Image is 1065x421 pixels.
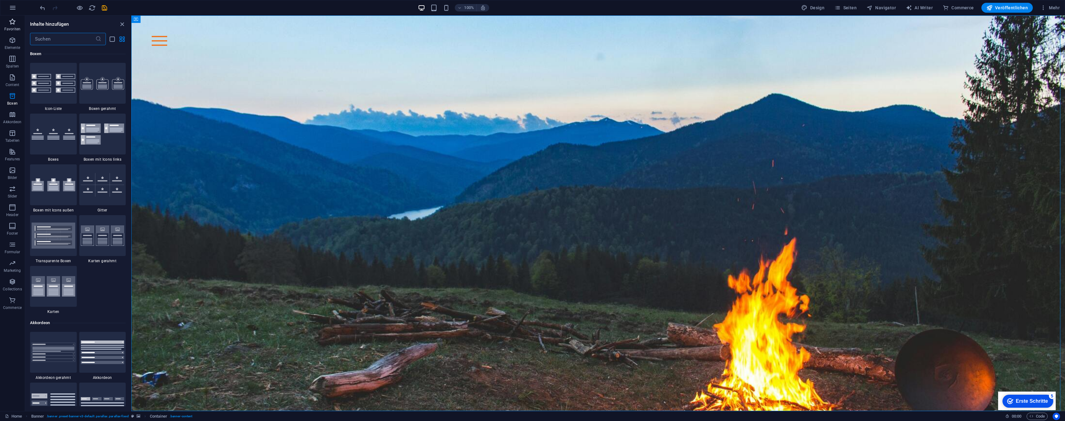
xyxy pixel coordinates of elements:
[6,212,19,217] p: Header
[30,50,126,58] h6: Boxen
[903,3,935,13] button: AI Writer
[46,413,128,420] span: . banner .preset-banner-v3-default .parallax .parallax-fixed
[118,35,126,43] button: grid-view
[5,45,20,50] p: Elemente
[464,4,474,11] h6: 100%
[51,1,57,7] div: 5
[79,258,126,263] span: Karten gerahmt
[79,332,126,380] div: Akkordeon
[118,20,126,28] button: close panel
[5,138,20,143] p: Tabellen
[30,33,95,45] input: Suchen
[799,3,827,13] button: Design
[81,341,124,364] img: accordion.svg
[455,4,477,11] button: 100%
[834,5,857,11] span: Seiten
[31,413,44,420] span: Klick zum Auswählen. Doppelklick zum Bearbeiten
[943,5,974,11] span: Commerce
[88,4,96,11] button: reload
[981,3,1033,13] button: Veröffentlichen
[5,157,20,162] p: Features
[39,4,46,11] i: Rückgängig: Ausrichtung Querachse ändern (Strg+Z)
[79,215,126,263] div: Karten gerahmt
[5,250,20,254] p: Formular
[81,397,124,409] img: accordion-tabs.svg
[30,258,77,263] span: Transparente Boxen
[1005,413,1022,420] h6: Session-Zeit
[30,332,77,380] div: Akkordeon gerahmt
[81,124,124,145] img: boxes-with-icon-left.svg
[30,106,77,111] span: Icon-Liste
[8,194,17,199] p: Slider
[940,3,976,13] button: Commerce
[79,63,126,111] div: Boxen gerahmt
[801,5,824,11] span: Design
[1053,413,1060,420] button: Usercentrics
[79,114,126,162] div: Boxen mit Icons links
[79,208,126,213] span: Gitter
[832,3,859,13] button: Seiten
[79,164,126,213] div: Gitter
[906,5,933,11] span: AI Writer
[32,393,75,412] img: accordion-vertical-tabs.svg
[131,414,134,418] i: Dieses Element ist ein anpassbares Preset
[30,157,77,162] span: Boxes
[30,375,77,380] span: Akkordeon gerahmt
[170,413,192,420] span: . banner-content
[8,175,17,180] p: Bilder
[31,413,193,420] nav: breadcrumb
[986,5,1028,11] span: Veröffentlichen
[3,305,22,310] p: Commerce
[30,319,126,327] h6: Akkordeon
[137,414,140,418] i: Element verfügt über einen Hintergrund
[30,215,77,263] div: Transparente Boxen
[32,74,75,92] img: Group16.svg
[150,413,167,420] span: Klick zum Auswählen. Doppelklick zum Bearbeiten
[3,287,22,292] p: Collections
[101,4,108,11] button: save
[4,27,20,32] p: Favoriten
[867,5,896,11] span: Navigator
[3,119,21,124] p: Akkordeon
[5,413,22,420] a: Klick, um Auswahl aufzuheben. Doppelklick öffnet Seitenverwaltung
[30,266,77,314] div: Karten
[30,63,77,111] div: Icon-Liste
[32,128,75,139] img: boxes.svg
[32,343,75,362] img: accordion-bordered.svg
[1027,413,1048,420] button: Code
[32,223,75,249] img: transparent-boxes.svg
[32,178,75,192] img: boxes-with-icons-outside.svg
[4,3,55,16] div: Erste Schritte 5 items remaining, 0% complete
[81,77,124,90] img: boxes-bordered.svg
[1040,5,1060,11] span: Mehr
[1038,3,1062,13] button: Mehr
[32,276,75,296] img: cards.svg
[81,225,124,245] img: cards-bordered.svg
[39,4,46,11] button: undo
[30,309,77,314] span: Karten
[6,82,19,87] p: Content
[81,173,124,196] img: boxes.grid.svg
[30,208,77,213] span: Boxen mit Icons außen
[108,35,116,43] button: list-view
[480,5,486,11] i: Bei Größenänderung Zoomstufe automatisch an das gewählte Gerät anpassen.
[30,114,77,162] div: Boxes
[4,268,21,273] p: Marketing
[1029,413,1045,420] span: Code
[79,375,126,380] span: Akkordeon
[1012,413,1021,420] span: 00 00
[79,106,126,111] span: Boxen gerahmt
[79,157,126,162] span: Boxen mit Icons links
[18,7,50,12] div: Erste Schritte
[30,164,77,213] div: Boxen mit Icons außen
[30,20,69,28] h6: Inhalte hinzufügen
[6,64,19,69] p: Spalten
[7,101,18,106] p: Boxen
[1016,414,1017,419] span: :
[864,3,898,13] button: Navigator
[7,231,18,236] p: Footer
